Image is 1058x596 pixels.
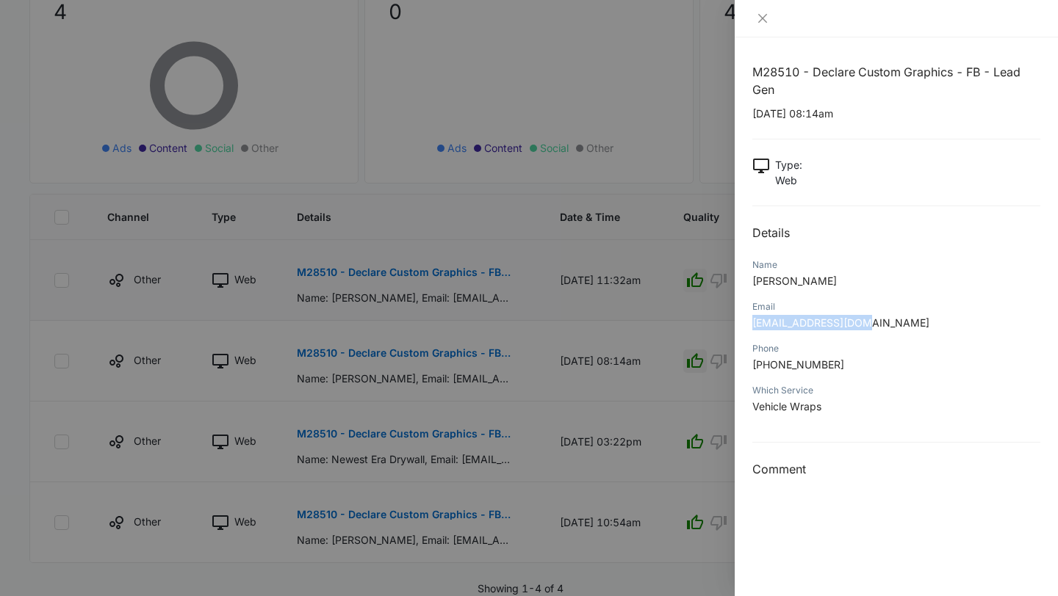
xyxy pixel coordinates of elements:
div: Which Service [752,384,1040,397]
h3: Comment [752,460,1040,478]
span: [PHONE_NUMBER] [752,358,844,371]
button: Close [752,12,773,25]
span: close [757,12,769,24]
span: Vehicle Wraps [752,400,821,413]
span: [PERSON_NAME] [752,275,837,287]
p: Type : [775,157,802,172]
h1: M28510 - Declare Custom Graphics - FB - Lead Gen [752,63,1040,98]
div: Email [752,300,1040,313]
span: [EMAIL_ADDRESS][DOMAIN_NAME] [752,316,929,329]
div: Phone [752,342,1040,355]
p: [DATE] 08:14am [752,106,1040,121]
h2: Details [752,224,1040,241]
div: Name [752,258,1040,272]
p: Web [775,172,802,188]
